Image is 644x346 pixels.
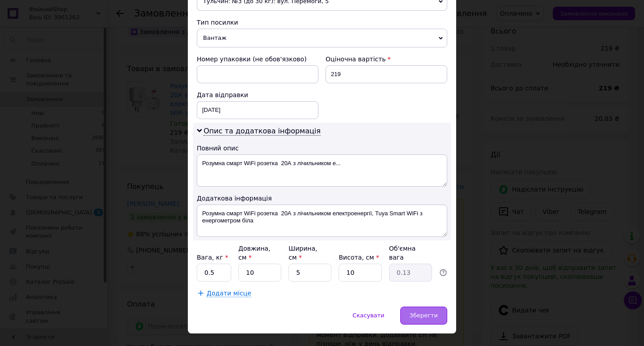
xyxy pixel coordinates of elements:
[410,312,438,319] span: Зберегти
[389,244,432,262] div: Об'ємна вага
[197,90,318,99] div: Дата відправки
[197,205,447,237] textarea: Розумна смарт WiFi розетка 20А з лічильником електроенергії, Tuya Smart WiFi з енергометром біла
[197,194,447,203] div: Додаткова інформація
[197,29,447,47] span: Вантаж
[203,127,321,136] span: Опис та додаткова інформація
[197,144,447,153] div: Повний опис
[207,290,251,297] span: Додати місце
[326,55,447,64] div: Оціночна вартість
[352,312,384,319] span: Скасувати
[197,55,318,64] div: Номер упаковки (не обов'язково)
[288,245,317,261] label: Ширина, см
[238,245,271,261] label: Довжина, см
[339,254,379,261] label: Висота, см
[197,254,228,261] label: Вага, кг
[197,154,447,187] textarea: Розумна смарт WiFi розетка 20А з лічильником е...
[197,19,238,26] span: Тип посилки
